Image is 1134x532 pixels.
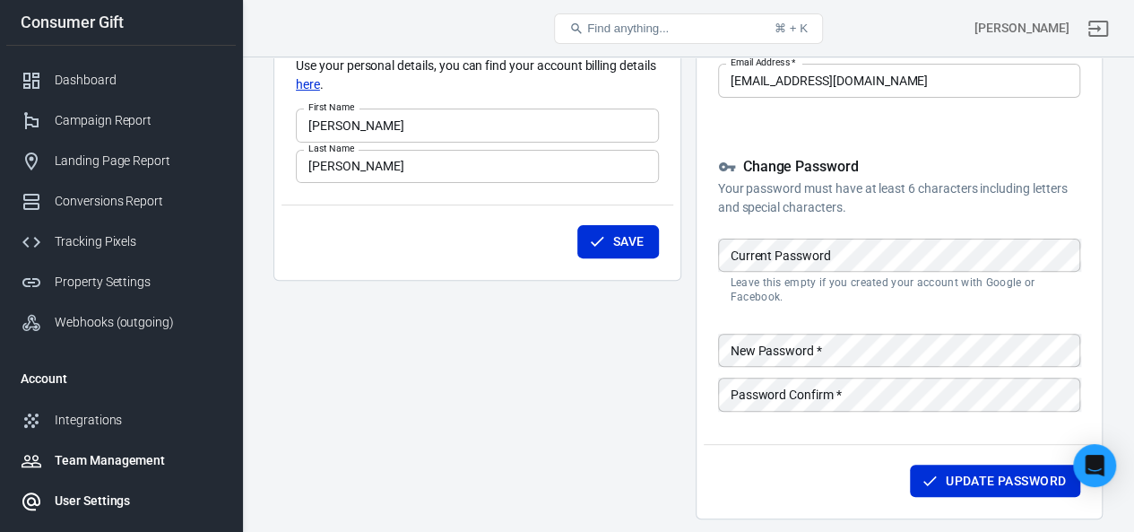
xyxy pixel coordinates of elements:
[6,400,236,440] a: Integrations
[718,158,1081,177] h5: Change Password
[55,232,221,251] div: Tracking Pixels
[55,451,221,470] div: Team Management
[296,150,659,183] input: Doe
[6,440,236,481] a: Team Management
[974,19,1069,38] div: Account id: juSFbWAb
[55,313,221,332] div: Webhooks (outgoing)
[6,222,236,262] a: Tracking Pixels
[6,100,236,141] a: Campaign Report
[55,71,221,90] div: Dashboard
[296,75,320,94] a: here
[308,100,354,114] label: First Name
[296,109,659,142] input: John
[6,181,236,222] a: Conversions Report
[910,465,1080,498] button: Update Password
[6,60,236,100] a: Dashboard
[6,141,236,181] a: Landing Page Report
[6,481,236,521] a: User Settings
[775,22,808,35] div: ⌘ + K
[6,302,236,343] a: Webhooks (outgoing)
[55,192,221,211] div: Conversions Report
[6,14,236,31] div: Consumer Gift
[731,275,1069,304] p: Leave this empty if you created your account with Google or Facebook.
[308,142,354,155] label: Last Name
[55,273,221,292] div: Property Settings
[577,225,659,258] button: Save
[718,179,1081,217] p: Your password must have at least 6 characters including letters and special characters.
[6,262,236,302] a: Property Settings
[554,13,823,44] button: Find anything...⌘ + K
[55,152,221,170] div: Landing Page Report
[731,56,795,69] label: Email Address
[1073,444,1116,487] div: Open Intercom Messenger
[587,22,669,35] span: Find anything...
[1077,7,1120,50] a: Sign out
[296,57,659,94] p: Use your personal details, you can find your account billing details .
[6,357,236,400] li: Account
[55,111,221,130] div: Campaign Report
[55,411,221,430] div: Integrations
[55,492,221,510] div: User Settings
